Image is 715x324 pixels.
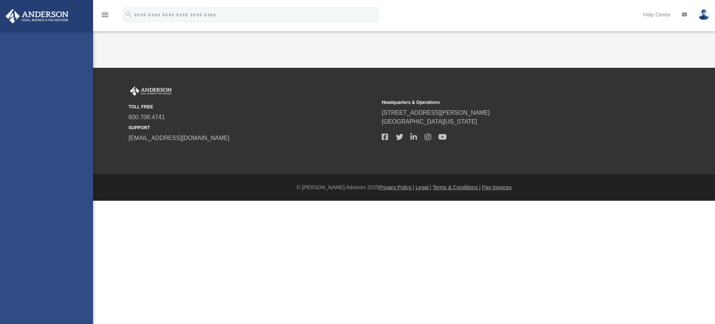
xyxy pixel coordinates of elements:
small: TOLL FREE [128,104,376,110]
a: [STREET_ADDRESS][PERSON_NAME] [382,109,490,116]
a: Pay Invoices [482,184,511,190]
img: Anderson Advisors Platinum Portal [3,9,71,23]
div: © [PERSON_NAME] Advisors 2025 [93,184,715,191]
small: Headquarters & Operations [382,99,630,106]
small: SUPPORT [128,124,376,131]
a: [EMAIL_ADDRESS][DOMAIN_NAME] [128,135,229,141]
a: 800.706.4741 [128,114,165,120]
img: Anderson Advisors Platinum Portal [128,86,173,96]
i: search [124,10,133,18]
a: Legal | [416,184,431,190]
a: menu [101,14,109,19]
a: Privacy Policy | [379,184,414,190]
img: User Pic [698,9,709,20]
i: menu [101,10,109,19]
a: Terms & Conditions | [433,184,481,190]
a: [GEOGRAPHIC_DATA][US_STATE] [382,118,477,125]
